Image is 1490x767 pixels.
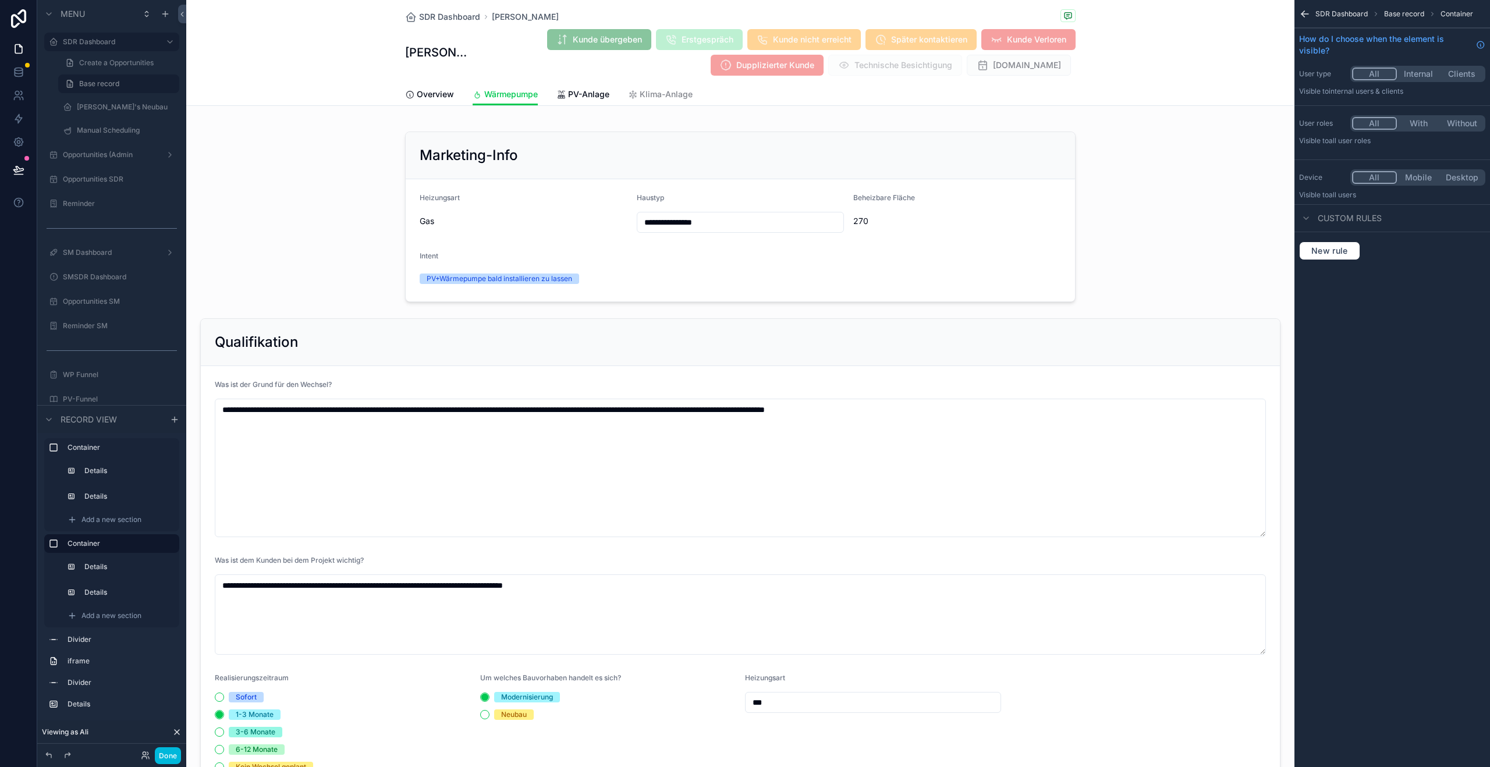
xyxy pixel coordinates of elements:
label: Container [68,443,170,452]
span: New rule [1307,246,1353,256]
label: WP Funnel [63,370,172,379]
a: Overview [405,84,454,107]
button: Done [155,747,181,764]
span: Internal users & clients [1329,87,1403,95]
a: Klima-Anlage [628,84,693,107]
a: How do I choose when the element is visible? [1299,33,1485,56]
button: All [1352,117,1397,130]
span: SDR Dashboard [419,11,480,23]
span: Base record [1384,9,1424,19]
label: Opportunities SM [63,297,172,306]
label: Opportunities SDR [63,175,172,184]
label: SMSDR Dashboard [63,272,172,282]
button: All [1352,171,1397,184]
h1: [PERSON_NAME] [405,44,469,61]
label: Divider [68,678,170,687]
span: Overview [417,88,454,100]
label: Reminder SM [63,321,172,331]
p: Visible to [1299,87,1485,96]
label: Details [84,466,168,475]
span: Container [1441,9,1473,19]
label: User roles [1299,119,1346,128]
button: Internal [1397,68,1441,80]
span: Create a Opportunities [79,58,154,68]
p: Visible to [1299,136,1485,145]
label: Container [68,539,170,548]
span: Base record [79,79,119,88]
label: Details [84,588,168,597]
span: Add a new section [81,611,141,620]
p: Visible to [1299,190,1485,200]
button: All [1352,68,1397,80]
a: [PERSON_NAME] [492,11,559,23]
span: all users [1329,190,1356,199]
a: PV-Anlage [556,84,609,107]
button: With [1397,117,1441,130]
span: Klima-Anlage [640,88,693,100]
button: Clients [1440,68,1484,80]
label: Details [84,562,168,571]
span: How do I choose when the element is visible? [1299,33,1471,56]
span: Wärmepumpe [484,88,538,100]
a: SDR Dashboard [405,11,480,23]
span: Viewing as Ali [42,727,88,737]
label: iframe [68,656,170,666]
span: Custom rules [1318,212,1382,224]
label: SDR Dashboard [63,37,156,47]
a: Create a Opportunities [58,54,179,72]
span: Record view [61,414,117,425]
button: Desktop [1440,171,1484,184]
span: Add a new section [81,515,141,524]
label: Opportunities (Admin [63,150,156,159]
label: Reminder [63,199,172,208]
span: PV-Anlage [568,88,609,100]
label: [PERSON_NAME]'s Neubau [77,102,172,112]
label: Details [68,699,170,709]
button: New rule [1299,242,1360,260]
div: scrollable content [37,433,186,725]
span: Menu [61,8,85,20]
span: SDR Dashboard [1315,9,1368,19]
label: Manual Scheduling [77,126,172,135]
label: Details [84,492,168,501]
label: Device [1299,173,1346,182]
label: Divider [68,635,170,644]
button: Mobile [1397,171,1441,184]
button: Without [1440,117,1484,130]
span: All user roles [1329,136,1371,145]
label: PV-Funnel [63,395,172,404]
a: Wärmepumpe [473,84,538,106]
label: SM Dashboard [63,248,156,257]
a: Base record [58,74,179,93]
label: User type [1299,69,1346,79]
